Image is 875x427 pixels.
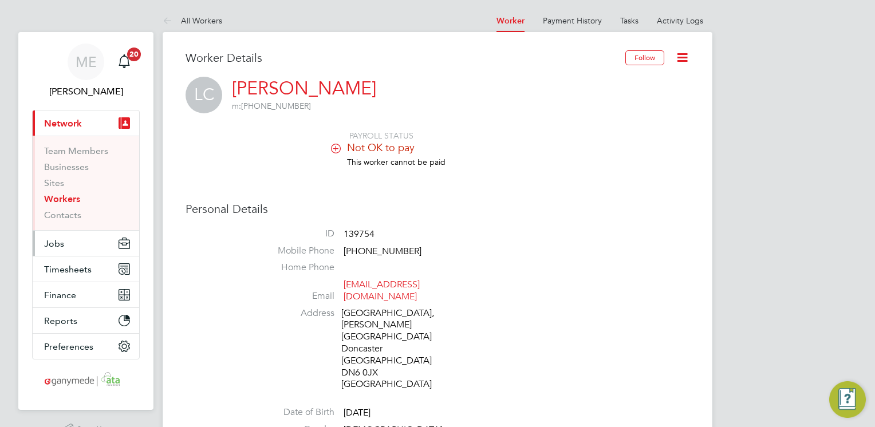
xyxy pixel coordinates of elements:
button: Timesheets [33,256,139,282]
h3: Worker Details [186,50,625,65]
div: [GEOGRAPHIC_DATA], [PERSON_NAME][GEOGRAPHIC_DATA] Doncaster [GEOGRAPHIC_DATA] DN6 0JX [GEOGRAPHIC... [341,307,450,391]
label: Mobile Phone [254,245,334,257]
a: Team Members [44,145,108,156]
label: Address [254,307,334,319]
div: Network [33,136,139,230]
span: Timesheets [44,264,92,275]
a: Worker [496,16,525,26]
a: All Workers [163,15,222,26]
a: ME[PERSON_NAME] [32,44,140,98]
button: Network [33,110,139,136]
button: Engage Resource Center [829,381,866,418]
a: 20 [113,44,136,80]
button: Preferences [33,334,139,359]
span: Mia Eckersley [32,85,140,98]
label: Date of Birth [254,406,334,418]
button: Reports [33,308,139,333]
a: Sites [44,177,64,188]
span: Not OK to pay [347,141,415,154]
nav: Main navigation [18,32,153,410]
span: [PHONE_NUMBER] [232,101,311,111]
a: Contacts [44,209,81,220]
a: Activity Logs [657,15,703,26]
span: Reports [44,315,77,326]
label: ID [254,228,334,240]
span: [PHONE_NUMBER] [344,246,421,257]
span: Network [44,118,82,129]
span: PAYROLL STATUS [349,131,413,141]
button: Jobs [33,231,139,256]
span: 139754 [344,228,375,240]
span: Finance [44,290,76,301]
button: Finance [33,282,139,307]
a: Tasks [620,15,638,26]
label: Home Phone [254,262,334,274]
span: LC [186,77,222,113]
a: Workers [44,193,80,204]
a: Payment History [543,15,602,26]
label: Email [254,290,334,302]
a: Go to home page [32,371,140,389]
span: ME [76,54,97,69]
a: Businesses [44,161,89,172]
span: [DATE] [344,407,371,418]
a: [EMAIL_ADDRESS][DOMAIN_NAME] [344,279,420,302]
span: Jobs [44,238,64,249]
a: [PERSON_NAME] [232,77,376,100]
span: 20 [127,48,141,61]
button: Follow [625,50,664,65]
h3: Personal Details [186,201,689,216]
span: This worker cannot be paid [347,157,446,167]
span: m: [232,101,241,111]
img: ganymedesolutions-logo-retina.png [41,371,131,389]
span: Preferences [44,341,93,352]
